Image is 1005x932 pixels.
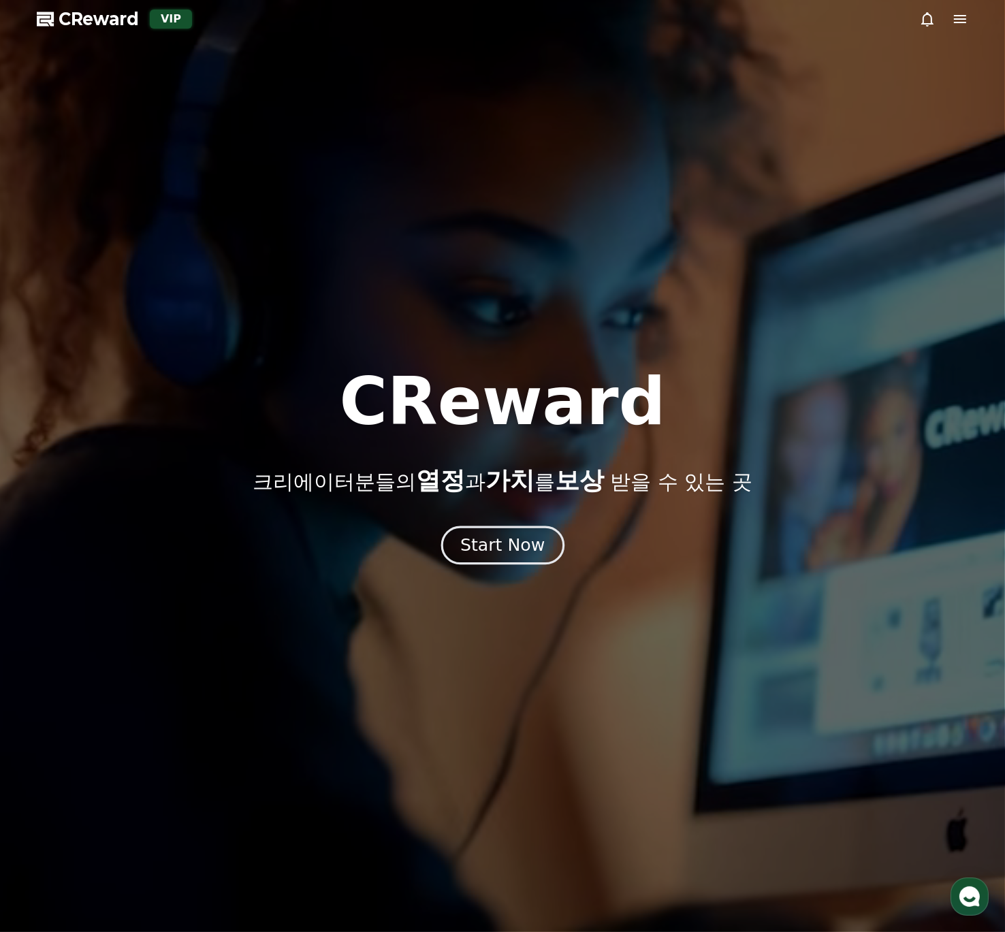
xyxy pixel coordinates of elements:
[150,10,192,29] div: VIP
[485,466,535,494] span: 가치
[4,432,90,466] a: 홈
[37,8,139,30] a: CReward
[253,467,752,494] p: 크리에이터분들의 과 를 받을 수 있는 곳
[416,466,465,494] span: 열정
[59,8,139,30] span: CReward
[176,432,261,466] a: 설정
[43,452,51,463] span: 홈
[210,452,227,463] span: 설정
[555,466,604,494] span: 보상
[339,369,665,434] h1: CReward
[441,526,564,564] button: Start Now
[90,432,176,466] a: 대화
[460,534,545,557] div: Start Now
[444,541,562,553] a: Start Now
[125,453,141,464] span: 대화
